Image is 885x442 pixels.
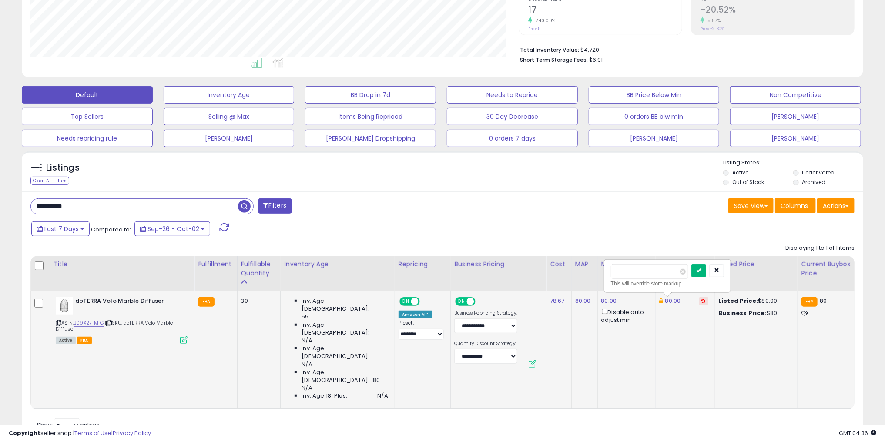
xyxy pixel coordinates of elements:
[520,44,848,54] li: $4,720
[91,225,131,234] span: Compared to:
[75,297,181,308] b: doTERRA Volo Marble Diffuser
[447,86,578,104] button: Needs to Reprice
[305,108,436,125] button: Items Being Repriced
[164,86,295,104] button: Inventory Age
[74,319,104,327] a: B09X27TM1G
[704,17,721,24] small: 5.87%
[302,345,388,360] span: Inv. Age [DEMOGRAPHIC_DATA]:
[575,260,594,269] div: MAP
[589,86,720,104] button: BB Price Below Min
[22,108,153,125] button: Top Sellers
[528,26,540,31] small: Prev: 5
[22,86,153,104] button: Default
[550,297,565,305] a: 78.67
[198,297,214,307] small: FBA
[550,260,568,269] div: Cost
[400,298,411,305] span: ON
[198,260,233,269] div: Fulfillment
[419,298,432,305] span: OFF
[728,198,774,213] button: Save View
[719,260,794,269] div: Listed Price
[46,162,80,174] h5: Listings
[77,337,92,344] span: FBA
[56,297,188,343] div: ASIN:
[601,297,617,305] a: 80.00
[454,341,517,347] label: Quantity Discount Strategy:
[74,429,111,437] a: Terms of Use
[817,198,855,213] button: Actions
[601,260,652,269] div: Min Price
[302,384,312,392] span: N/A
[305,130,436,147] button: [PERSON_NAME] Dropshipping
[284,260,391,269] div: Inventory Age
[302,313,308,321] span: 55
[528,5,682,17] h2: 17
[302,368,388,384] span: Inv. Age [DEMOGRAPHIC_DATA]-180:
[701,26,724,31] small: Prev: -21.80%
[665,297,681,305] a: 80.00
[575,297,591,305] a: 80.00
[589,108,720,125] button: 0 orders BB blw min
[723,159,863,167] p: Listing States:
[730,108,861,125] button: [PERSON_NAME]
[589,56,603,64] span: $6.91
[305,86,436,104] button: BB Drop in 7d
[532,17,556,24] small: 240.00%
[520,46,579,54] b: Total Inventory Value:
[44,224,79,233] span: Last 7 Days
[302,392,347,400] span: Inv. Age 181 Plus:
[701,5,854,17] h2: -20.52%
[147,224,199,233] span: Sep-26 - Oct-02
[520,56,588,64] b: Short Term Storage Fees:
[399,311,432,318] div: Amazon AI *
[258,198,292,214] button: Filters
[802,178,826,186] label: Archived
[56,297,73,315] img: 31toU+1yDJL._SL40_.jpg
[9,429,40,437] strong: Copyright
[30,177,69,185] div: Clear All Filters
[719,309,791,317] div: $80
[454,260,543,269] div: Business Pricing
[474,298,488,305] span: OFF
[801,260,851,278] div: Current Buybox Price
[302,337,312,345] span: N/A
[730,86,861,104] button: Non Competitive
[241,260,277,278] div: Fulfillable Quantity
[775,198,816,213] button: Columns
[801,297,818,307] small: FBA
[719,309,767,317] b: Business Price:
[113,429,151,437] a: Privacy Policy
[56,319,173,332] span: | SKU: doTERRA Volo Marble Diffuser
[732,178,764,186] label: Out of Stock
[589,130,720,147] button: [PERSON_NAME]
[399,320,444,340] div: Preset:
[454,310,517,316] label: Business Repricing Strategy:
[54,260,191,269] div: Title
[447,130,578,147] button: 0 orders 7 days
[781,201,808,210] span: Columns
[56,337,76,344] span: All listings currently available for purchase on Amazon
[601,307,649,324] div: Disable auto adjust min
[31,221,90,236] button: Last 7 Days
[134,221,210,236] button: Sep-26 - Oct-02
[37,421,100,429] span: Show: entries
[241,297,274,305] div: 30
[399,260,447,269] div: Repricing
[839,429,876,437] span: 2025-10-10 04:36 GMT
[302,361,312,368] span: N/A
[456,298,467,305] span: ON
[785,244,855,252] div: Displaying 1 to 1 of 1 items
[22,130,153,147] button: Needs repricing rule
[9,429,151,438] div: seller snap | |
[447,108,578,125] button: 30 Day Decrease
[719,297,791,305] div: $80.00
[719,297,758,305] b: Listed Price:
[611,279,724,288] div: This will override store markup
[302,321,388,337] span: Inv. Age [DEMOGRAPHIC_DATA]:
[732,169,748,176] label: Active
[164,108,295,125] button: Selling @ Max
[730,130,861,147] button: [PERSON_NAME]
[802,169,835,176] label: Deactivated
[820,297,827,305] span: 80
[302,297,388,313] span: Inv. Age [DEMOGRAPHIC_DATA]:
